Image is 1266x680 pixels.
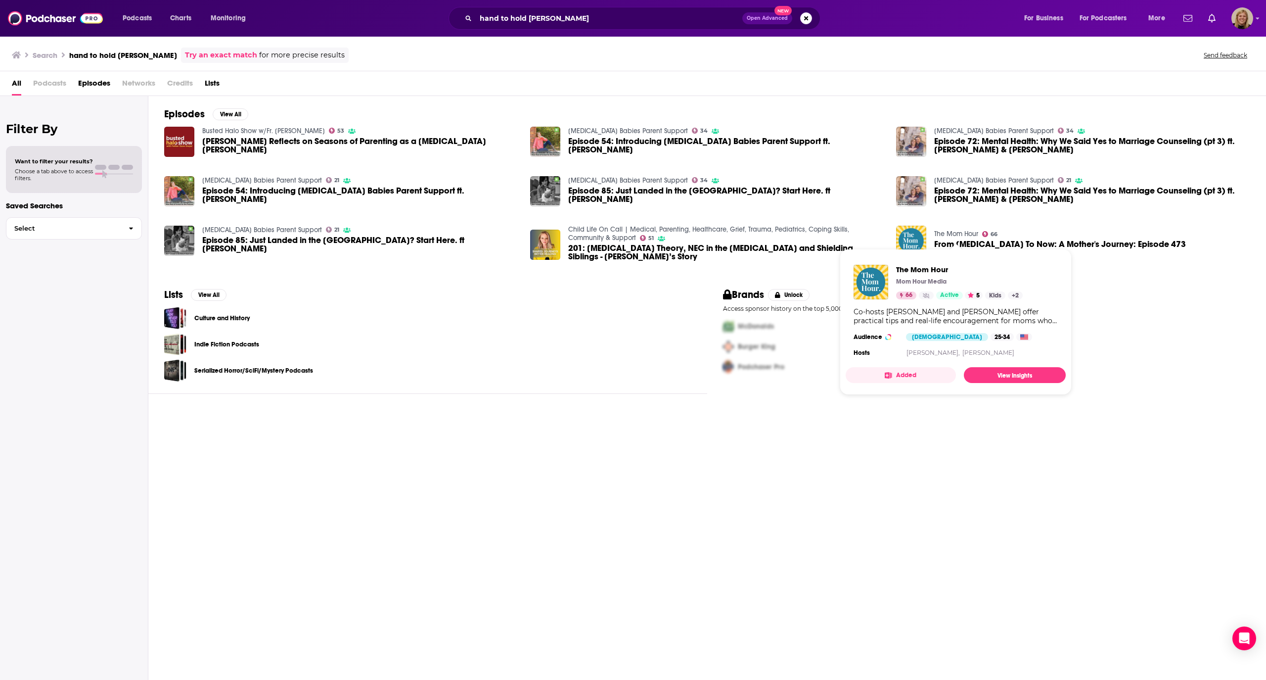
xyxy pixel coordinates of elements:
[568,137,884,154] span: Episode 54: Introducing [MEDICAL_DATA] Babies Parent Support ft. [PERSON_NAME]
[12,75,21,96] a: All
[202,236,518,253] span: Episode 85: Just Landed in the [GEOGRAPHIC_DATA]? Start Here. ft [PERSON_NAME]
[69,50,177,60] h3: hand to hold [PERSON_NAME]
[719,316,738,337] img: First Pro Logo
[934,127,1054,135] a: NICU Babies Parent Support
[934,176,1054,185] a: NICU Babies Parent Support
[896,176,926,206] img: Episode 72: Mental Health: Why We Said Yes to Marriage Counseling (pt 3) ft. Scott & Kathryn Whit...
[164,289,226,301] a: ListsView All
[1080,11,1127,25] span: For Podcasters
[1024,11,1063,25] span: For Business
[458,7,830,30] div: Search podcasts, credits, & more...
[1179,10,1196,27] a: Show notifications dropdown
[700,178,708,183] span: 34
[934,240,1186,248] span: From [MEDICAL_DATA] To Now: A Mother's Journey: Episode 473
[1066,129,1074,133] span: 34
[896,265,1023,274] a: The Mom Hour
[934,137,1250,154] span: Episode 72: Mental Health: Why We Said Yes to Marriage Counseling (pt 3) ft. [PERSON_NAME] & [PER...
[568,176,688,185] a: NICU Babies Parent Support
[1058,177,1072,183] a: 21
[164,10,197,26] a: Charts
[476,10,742,26] input: Search podcasts, credits, & more...
[896,127,926,157] img: Episode 72: Mental Health: Why We Said Yes to Marriage Counseling (pt 3) ft. Scott & Kathryn Whit...
[934,137,1250,154] a: Episode 72: Mental Health: Why We Said Yes to Marriage Counseling (pt 3) ft. Scott & Kathryn Whit...
[530,127,560,157] img: Episode 54: Introducing NICU Babies Parent Support ft. Kathryn Whitaker
[78,75,110,96] a: Episodes
[194,365,313,376] a: Serialized Horror/SciFi/Mystery Podcasts
[934,240,1186,248] a: From NICU To Now: A Mother's Journey: Episode 473
[1073,10,1141,26] button: open menu
[568,127,688,135] a: NICU Babies Parent Support
[116,10,165,26] button: open menu
[940,291,959,300] span: Active
[738,322,774,331] span: McDonalds
[202,236,518,253] a: Episode 85: Just Landed in the NICU? Start Here. ft Kathryn Whitaker
[6,225,121,232] span: Select
[905,291,912,300] span: 66
[692,128,708,134] a: 34
[164,226,194,256] img: Episode 85: Just Landed in the NICU? Start Here. ft Kathryn Whitaker
[6,122,142,136] h2: Filter By
[568,225,849,242] a: Child Life On Call | Medical, Parenting, Healthcare, Grief, Trauma, Pediatrics, Coping Skills, Co...
[202,137,518,154] a: Kathryn Whitaker Reflects on Seasons of Parenting as a NICU Mom
[1066,178,1071,183] span: 21
[326,227,340,233] a: 21
[747,16,788,21] span: Open Advanced
[167,75,193,96] span: Credits
[1201,51,1250,59] button: Send feedback
[1141,10,1177,26] button: open menu
[774,6,792,15] span: New
[1148,11,1165,25] span: More
[1231,7,1253,29] img: User Profile
[648,236,654,241] span: 51
[964,367,1066,383] a: View Insights
[33,75,66,96] span: Podcasts
[962,349,1014,356] a: [PERSON_NAME]
[906,349,960,356] a: [PERSON_NAME],
[205,75,220,96] a: Lists
[164,127,194,157] img: Kathryn Whitaker Reflects on Seasons of Parenting as a NICU Mom
[906,333,988,341] div: [DEMOGRAPHIC_DATA]
[202,187,518,203] a: Episode 54: Introducing NICU Babies Parent Support ft. Kathryn Whitaker
[170,11,191,25] span: Charts
[122,75,155,96] span: Networks
[991,232,997,237] span: 66
[719,357,738,377] img: Third Pro Logo
[723,289,764,301] h2: Brands
[738,363,784,371] span: Podchaser Pro
[934,187,1250,203] a: Episode 72: Mental Health: Why We Said Yes to Marriage Counseling (pt 3) ft. Scott & Kathryn Whit...
[202,187,518,203] span: Episode 54: Introducing [MEDICAL_DATA] Babies Parent Support ft. [PERSON_NAME]
[896,226,926,256] img: From NICU To Now: A Mother's Journey: Episode 473
[185,49,257,61] a: Try an exact match
[202,226,322,234] a: NICU Babies Parent Support
[723,305,1250,312] p: Access sponsor history on the top 5,000 podcasts.
[164,359,186,382] a: Serialized Horror/SciFi/Mystery Podcasts
[334,178,339,183] span: 21
[700,129,708,133] span: 34
[1231,7,1253,29] button: Show profile menu
[202,137,518,154] span: [PERSON_NAME] Reflects on Seasons of Parenting as a [MEDICAL_DATA][PERSON_NAME]
[896,291,916,299] a: 66
[640,235,654,241] a: 51
[164,333,186,355] a: Indie Fiction Podcasts
[334,228,339,232] span: 21
[6,201,142,210] p: Saved Searches
[568,187,884,203] span: Episode 85: Just Landed in the [GEOGRAPHIC_DATA]? Start Here. ft [PERSON_NAME]
[202,176,322,185] a: NICU Babies Parent Support
[719,337,738,357] img: Second Pro Logo
[194,339,259,350] a: Indie Fiction Podcasts
[965,291,983,299] button: 5
[15,158,93,165] span: Want to filter your results?
[194,313,250,324] a: Culture and History
[164,176,194,206] img: Episode 54: Introducing NICU Babies Parent Support ft. Kathryn Whitaker
[530,230,560,260] img: 201: Personal Growth Theory, NEC in the NICU and Shielding Siblings - Kathryn’s Story
[8,9,103,28] img: Podchaser - Follow, Share and Rate Podcasts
